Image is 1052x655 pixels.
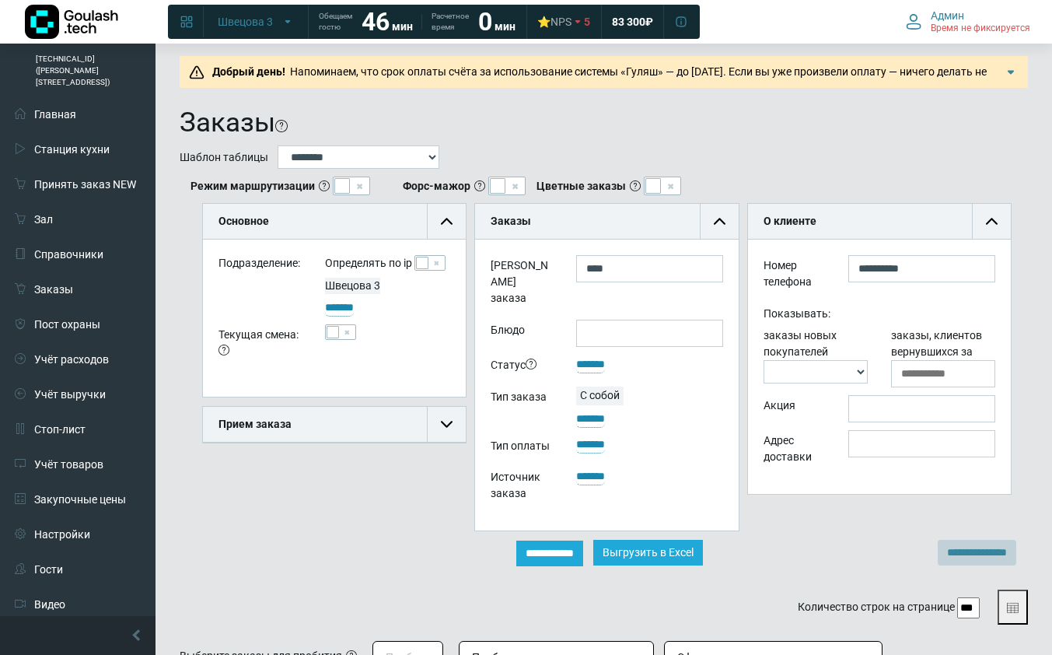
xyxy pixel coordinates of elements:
h1: Заказы [180,107,275,139]
span: Напоминаем, что срок оплаты счёта за использование системы «Гуляш» — до [DATE]. Если вы уже произ... [208,65,999,94]
span: Время не фиксируется [931,23,1030,35]
div: Тип оплаты [479,435,564,459]
span: Швецова 3 [325,279,380,292]
div: Статус [479,355,564,379]
label: Количество строк на странице [798,599,955,615]
b: О клиенте [764,215,816,227]
span: мин [495,20,516,33]
button: Админ Время не фиксируется [896,5,1040,38]
div: Текущая смена: [207,324,313,365]
b: Заказы [491,215,531,227]
div: заказы новых покупателей [752,327,879,387]
span: Швецова 3 [218,15,273,29]
strong: 0 [478,7,492,37]
b: Основное [218,215,269,227]
img: Логотип компании Goulash.tech [25,5,118,39]
span: Обещаем гостю [319,11,352,33]
a: ⭐NPS 5 [528,8,599,36]
div: Тип заказа [479,387,564,428]
span: NPS [550,16,571,28]
label: Определять по ip [325,255,412,271]
div: Адрес доставки [752,430,837,471]
div: ⭐ [537,15,571,29]
div: Подразделение: [207,255,313,278]
div: Акция [752,395,837,422]
label: Шаблон таблицы [180,149,268,166]
b: Форс-мажор [403,178,470,194]
span: Админ [931,9,964,23]
label: Блюдо [479,320,564,347]
img: collapse [986,215,998,227]
span: ₽ [645,15,653,29]
span: мин [392,20,413,33]
span: Расчетное время [432,11,469,33]
strong: 46 [362,7,390,37]
a: 83 300 ₽ [603,8,662,36]
div: Номер телефона [752,255,837,296]
span: 5 [584,15,590,29]
div: Источник заказа [479,467,564,507]
b: Добрый день! [212,65,285,78]
: Выгрузить в Excel [593,540,703,566]
div: Показывать: [752,303,1007,327]
span: С собой [576,389,624,401]
div: заказы, клиентов вернувшихся за [879,327,1007,387]
a: Обещаем гостю 46 мин Расчетное время 0 мин [309,8,525,36]
b: Прием заказа [218,418,292,430]
img: Подробнее [1003,65,1019,80]
img: collapse [714,215,725,227]
img: collapse [441,419,453,430]
span: 83 300 [612,15,645,29]
b: Режим маршрутизации [190,178,315,194]
img: Предупреждение [189,65,204,80]
button: Швецова 3 [208,9,303,34]
b: Цветные заказы [536,178,626,194]
img: collapse [441,215,453,227]
label: [PERSON_NAME] заказа [479,255,564,312]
